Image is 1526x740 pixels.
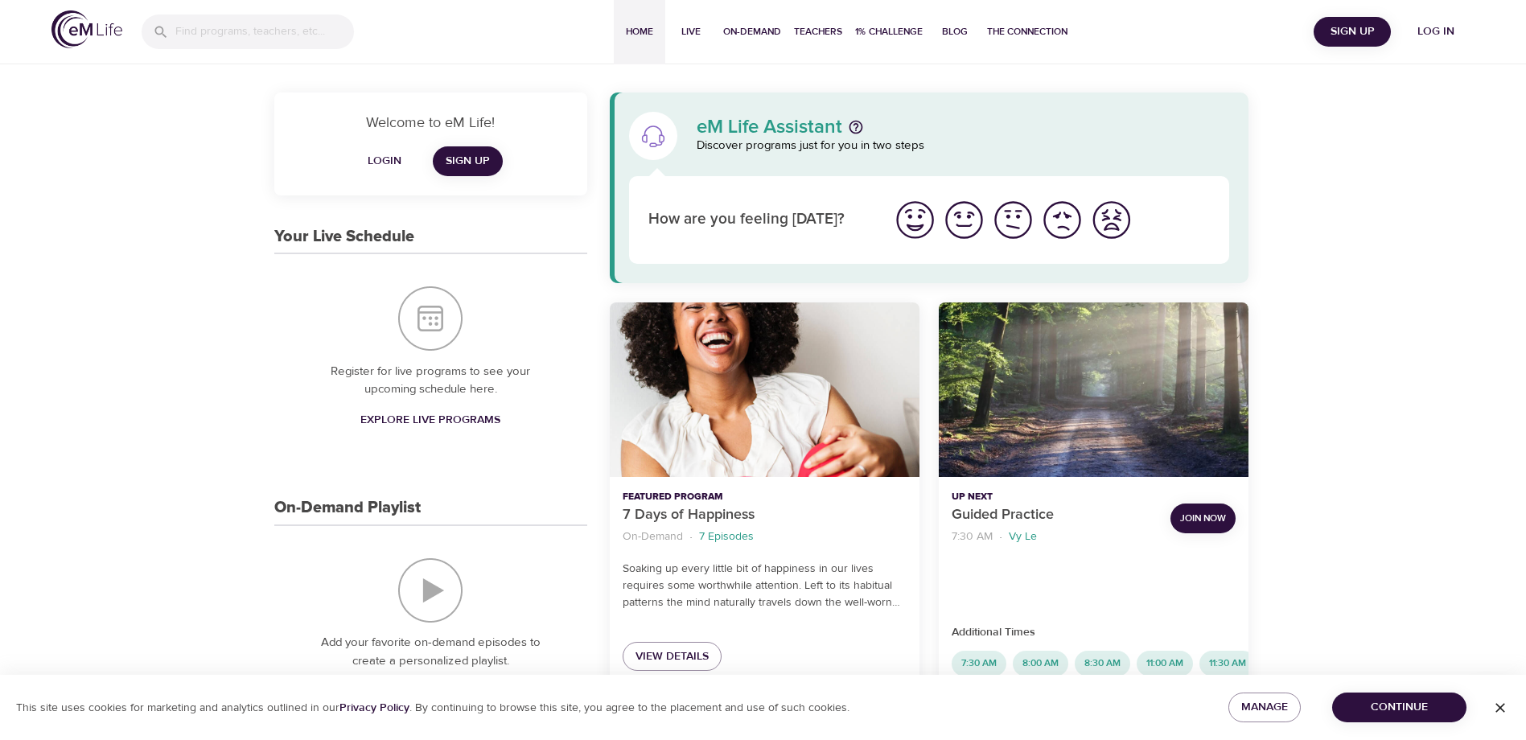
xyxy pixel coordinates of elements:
[794,23,842,40] span: Teachers
[274,499,421,517] h3: On-Demand Playlist
[952,528,993,545] p: 7:30 AM
[294,112,568,134] p: Welcome to eM Life!
[433,146,503,176] a: Sign Up
[952,656,1006,670] span: 7:30 AM
[699,528,754,545] p: 7 Episodes
[648,208,871,232] p: How are you feeling [DATE]?
[989,195,1038,245] button: I'm feeling ok
[623,504,907,526] p: 7 Days of Happiness
[940,195,989,245] button: I'm feeling good
[610,302,919,477] button: 7 Days of Happiness
[1332,693,1466,722] button: Continue
[365,151,404,171] span: Login
[1013,651,1068,676] div: 8:00 AM
[1241,697,1288,717] span: Manage
[274,228,414,246] h3: Your Live Schedule
[306,634,555,670] p: Add your favorite on-demand episodes to create a personalized playlist.
[999,526,1002,548] li: ·
[952,624,1236,641] p: Additional Times
[640,123,666,149] img: eM Life Assistant
[1038,195,1087,245] button: I'm feeling bad
[987,23,1067,40] span: The Connection
[697,137,1230,155] p: Discover programs just for you in two steps
[952,651,1006,676] div: 7:30 AM
[1228,693,1301,722] button: Manage
[952,490,1158,504] p: Up Next
[623,526,907,548] nav: breadcrumb
[723,23,781,40] span: On-Demand
[855,23,923,40] span: 1% Challenge
[1314,17,1391,47] button: Sign Up
[635,647,709,667] span: View Details
[1137,651,1193,676] div: 11:00 AM
[1040,198,1084,242] img: bad
[623,642,722,672] a: View Details
[893,198,937,242] img: great
[952,504,1158,526] p: Guided Practice
[1013,656,1068,670] span: 8:00 AM
[623,490,907,504] p: Featured Program
[991,198,1035,242] img: ok
[175,14,354,49] input: Find programs, teachers, etc...
[939,302,1248,477] button: Guided Practice
[339,701,409,715] a: Privacy Policy
[359,146,410,176] button: Login
[891,195,940,245] button: I'm feeling great
[360,410,500,430] span: Explore Live Programs
[1320,22,1384,42] span: Sign Up
[1199,651,1256,676] div: 11:30 AM
[354,405,507,435] a: Explore Live Programs
[1404,22,1468,42] span: Log in
[446,151,490,171] span: Sign Up
[1397,17,1475,47] button: Log in
[942,198,986,242] img: good
[1180,510,1226,527] span: Join Now
[672,23,710,40] span: Live
[1087,195,1136,245] button: I'm feeling worst
[1345,697,1454,717] span: Continue
[689,526,693,548] li: ·
[51,10,122,48] img: logo
[398,558,463,623] img: On-Demand Playlist
[620,23,659,40] span: Home
[952,526,1158,548] nav: breadcrumb
[1199,656,1256,670] span: 11:30 AM
[306,363,555,399] p: Register for live programs to see your upcoming schedule here.
[398,286,463,351] img: Your Live Schedule
[1075,656,1130,670] span: 8:30 AM
[1137,656,1193,670] span: 11:00 AM
[697,117,842,137] p: eM Life Assistant
[623,561,907,611] p: Soaking up every little bit of happiness in our lives requires some worthwhile attention. Left to...
[623,528,683,545] p: On-Demand
[1089,198,1133,242] img: worst
[1009,528,1037,545] p: Vy Le
[1075,651,1130,676] div: 8:30 AM
[1170,504,1236,533] button: Join Now
[936,23,974,40] span: Blog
